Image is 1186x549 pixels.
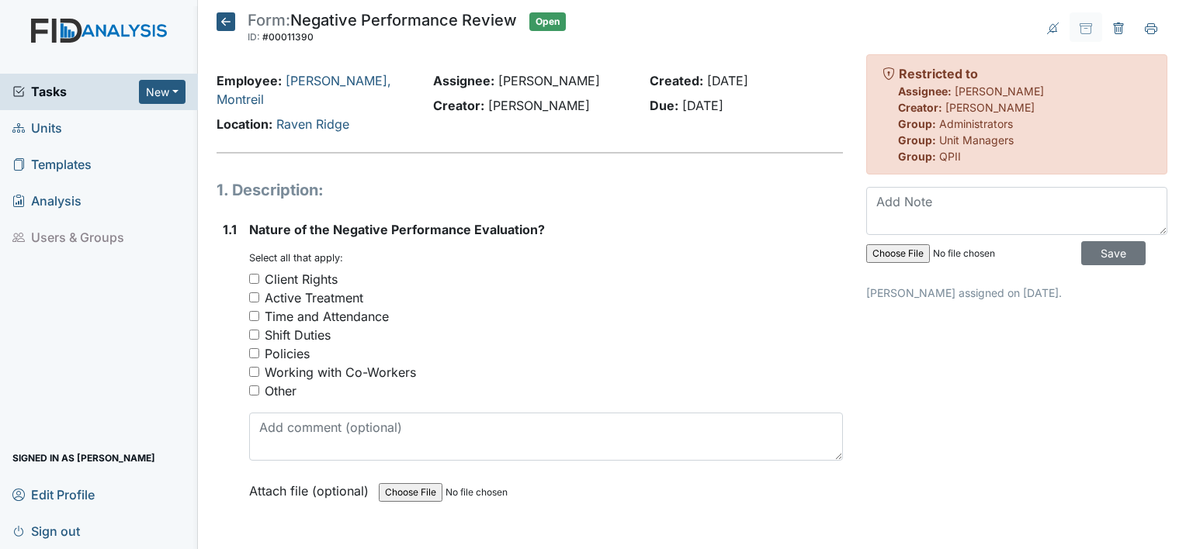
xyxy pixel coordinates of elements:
[898,85,952,98] strong: Assignee:
[12,116,62,140] span: Units
[939,150,961,163] span: QPII
[249,385,259,395] input: Other
[249,330,259,340] input: Shift Duties
[12,482,95,506] span: Edit Profile
[217,178,843,202] h1: 1. Description:
[248,12,517,47] div: Negative Performance Review
[707,73,748,88] span: [DATE]
[433,73,494,88] strong: Assignee:
[650,73,703,88] strong: Created:
[12,189,81,213] span: Analysis
[529,12,566,31] span: Open
[955,85,1044,98] span: [PERSON_NAME]
[650,98,678,113] strong: Due:
[249,473,375,500] label: Attach file (optional)
[249,348,259,358] input: Policies
[249,274,259,284] input: Client Rights
[265,270,338,288] div: Client Rights
[898,150,936,163] strong: Group:
[249,292,259,302] input: Active Treatment
[139,80,186,104] button: New
[12,153,92,177] span: Templates
[217,73,282,88] strong: Employee:
[939,133,1014,147] span: Unit Managers
[682,98,723,113] span: [DATE]
[249,252,343,264] small: Select all that apply:
[276,116,349,132] a: Raven Ridge
[265,382,296,400] div: Other
[899,66,978,81] strong: Restricted to
[262,31,314,43] span: #00011390
[433,98,484,113] strong: Creator:
[898,133,936,147] strong: Group:
[1081,241,1146,265] input: Save
[866,285,1167,301] p: [PERSON_NAME] assigned on [DATE].
[249,367,259,377] input: Working with Co-Workers
[249,222,545,237] span: Nature of the Negative Performance Evaluation?
[488,98,590,113] span: [PERSON_NAME]
[223,220,237,239] label: 1.1
[265,326,331,344] div: Shift Duties
[898,101,942,114] strong: Creator:
[12,82,139,101] a: Tasks
[939,117,1013,130] span: Administrators
[12,446,155,470] span: Signed in as [PERSON_NAME]
[249,311,259,321] input: Time and Attendance
[498,73,600,88] span: [PERSON_NAME]
[265,288,363,307] div: Active Treatment
[248,31,260,43] span: ID:
[248,11,290,29] span: Form:
[217,73,391,107] a: [PERSON_NAME], Montreil
[12,519,80,543] span: Sign out
[265,344,310,363] div: Policies
[898,117,936,130] strong: Group:
[945,101,1035,114] span: [PERSON_NAME]
[265,307,389,326] div: Time and Attendance
[265,363,416,382] div: Working with Co-Workers
[217,116,272,132] strong: Location:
